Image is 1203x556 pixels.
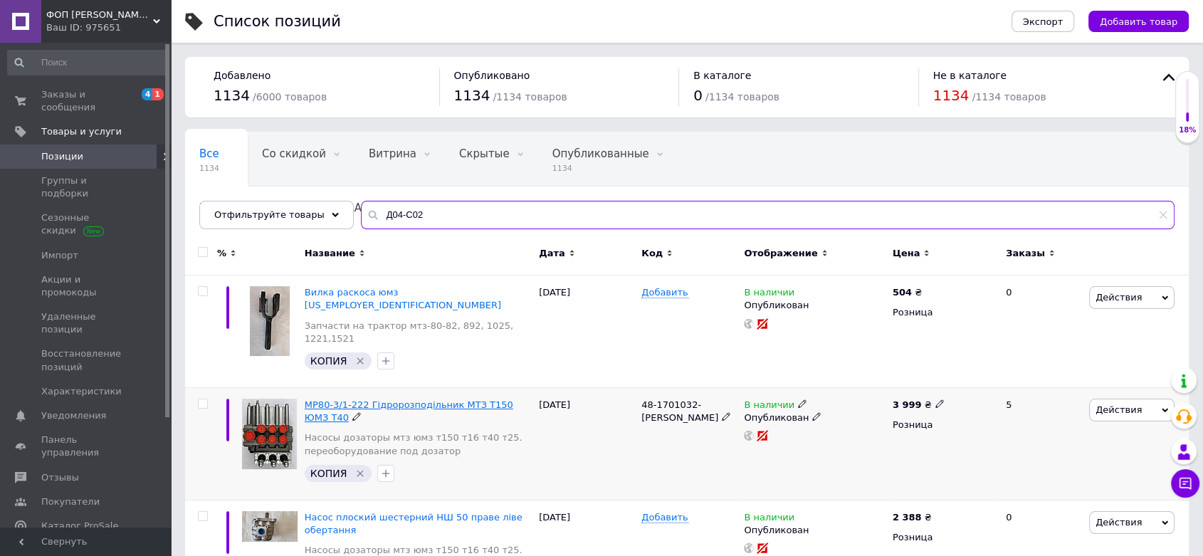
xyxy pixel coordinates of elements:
div: [DATE] [535,276,638,388]
div: Опубликован [744,411,886,424]
button: Чат с покупателем [1171,469,1199,498]
span: Сезонные скидки [41,211,132,237]
span: Витрина [369,147,416,160]
img: Вилка раскоса юмз 40-4605090 [250,286,290,356]
div: ₴ [893,399,945,411]
span: Все [199,147,219,160]
span: В наличии [744,399,794,414]
span: Восстановление позиций [41,347,132,373]
span: Заказы [1006,247,1045,260]
span: Панель управления [41,434,132,459]
span: Отображение [744,247,817,260]
div: Розница [893,531,994,544]
span: КОПИЯ [310,468,347,479]
span: Со скидкой [262,147,326,160]
span: 1134 [454,87,490,104]
div: 5 [997,388,1086,500]
span: 1134 [214,87,250,104]
span: 1134 [199,163,219,174]
svg: Удалить метку [354,468,366,479]
span: Позиции [41,150,83,163]
span: Не в каталоге [933,70,1007,81]
span: Товары и услуги [41,125,122,138]
div: 0 [997,276,1086,388]
b: 2 388 [893,512,922,523]
span: Уведомления [41,409,106,422]
span: Скрытые [459,147,510,160]
button: Добавить товар [1088,11,1189,32]
span: Отфильтруйте товары [214,209,325,220]
div: ₴ [893,511,932,524]
a: Насосы дозаторы мтз юмз т150 т16 т40 т25. переоборудование под дозатор [305,431,532,457]
span: Каталог ProSale [41,520,118,533]
span: Группы и подборки [41,174,132,200]
span: Код [641,247,663,260]
span: % [217,247,226,260]
a: Вилка раскоса юмз [US_EMPLOYER_IDENTIFICATION_NUMBER] [305,287,501,310]
span: Отзывы [41,471,79,484]
img: МР80-3/1-222 Гідророзподільник МТЗ Т150 ЮМЗ Т40 [242,399,297,469]
div: [DATE] [535,388,638,500]
span: Дата [539,247,565,260]
span: Опубликовано [454,70,530,81]
button: Экспорт [1012,11,1074,32]
span: В наличии [744,287,794,302]
span: Экспорт [1023,16,1063,27]
span: Название [305,247,355,260]
a: МР80-3/1-222 Гідророзподільник МТЗ Т150 ЮМЗ Т40 [305,399,513,423]
span: Действия [1096,517,1142,528]
img: Насос плоский шестерний НШ 50 праве ліве обертання [242,511,298,542]
span: 0 [693,87,703,104]
div: Розница [893,306,994,319]
span: Покупатели [41,495,100,508]
span: / 6000 товаров [253,91,327,103]
span: В каталоге [693,70,751,81]
div: ₴ [893,286,922,299]
div: Опубликован [744,524,886,537]
span: Удаленные позиции [41,310,132,336]
span: 48-1701032-[PERSON_NAME] [641,399,718,423]
span: Цена [893,247,920,260]
svg: Удалить метку [354,355,366,367]
span: Добавлено [214,70,270,81]
span: / 1134 товаров [493,91,567,103]
span: 1134 [552,163,649,174]
span: Действия [1096,292,1142,303]
span: / 1134 товаров [705,91,779,103]
span: Действия [1096,404,1142,415]
span: Опубликованные [552,147,649,160]
b: 3 999 [893,399,922,410]
div: 18% [1176,125,1199,135]
span: / 1134 товаров [972,91,1046,103]
div: Опубликован [744,299,886,312]
span: 4 [142,88,153,100]
span: Добавить товар [1100,16,1177,27]
span: КОПИЯ [310,355,347,367]
div: Розница [893,419,994,431]
span: Добавить [641,287,688,298]
span: 1134 [933,87,970,104]
input: Поиск [7,50,167,75]
a: Насос плоский шестерний НШ 50 праве ліве обертання [305,512,522,535]
span: ФОП Гайдамака О.В [46,9,153,21]
span: Характеристики [41,385,122,398]
span: Импорт [41,249,78,262]
span: Не показываются в [GEOGRAPHIC_DATA]... [199,201,434,214]
input: Поиск по названию позиции, артикулу и поисковым запросам [361,201,1175,229]
span: В наличии [744,512,794,527]
div: Список позиций [214,14,341,29]
a: Запчасти на трактор мтз-80-82, 892, 1025, 1221,1521 [305,320,532,345]
div: Не показываются в Каталоге ProSale [185,187,462,241]
span: 1 [152,88,164,100]
span: Акции и промокоды [41,273,132,299]
div: Ваш ID: 975651 [46,21,171,34]
b: 504 [893,287,912,298]
span: Заказы и сообщения [41,88,132,114]
span: Добавить [641,512,688,523]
